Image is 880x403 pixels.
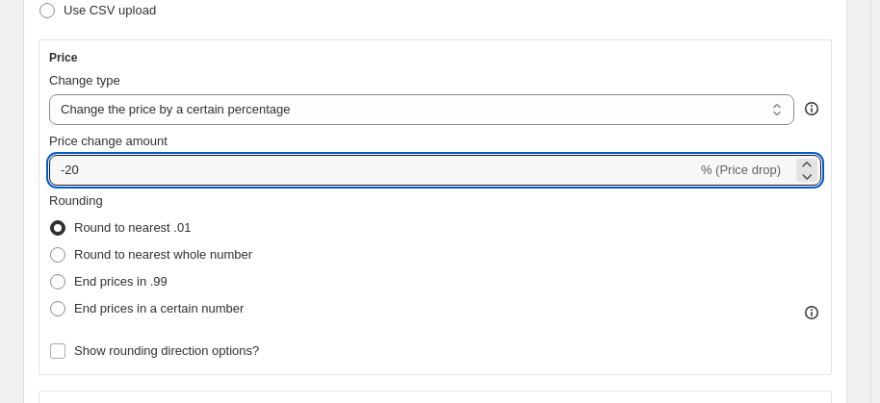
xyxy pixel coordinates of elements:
[49,73,120,88] span: Change type
[701,163,781,177] span: % (Price drop)
[64,3,156,17] span: Use CSV upload
[74,274,168,289] span: End prices in .99
[49,134,168,148] span: Price change amount
[49,155,697,186] input: -15
[74,301,244,315] span: End prices in a certain number
[74,220,191,235] span: Round to nearest .01
[49,50,77,65] h3: Price
[74,247,252,262] span: Round to nearest whole number
[802,99,821,118] div: help
[49,193,103,208] span: Rounding
[74,343,259,358] span: Show rounding direction options?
